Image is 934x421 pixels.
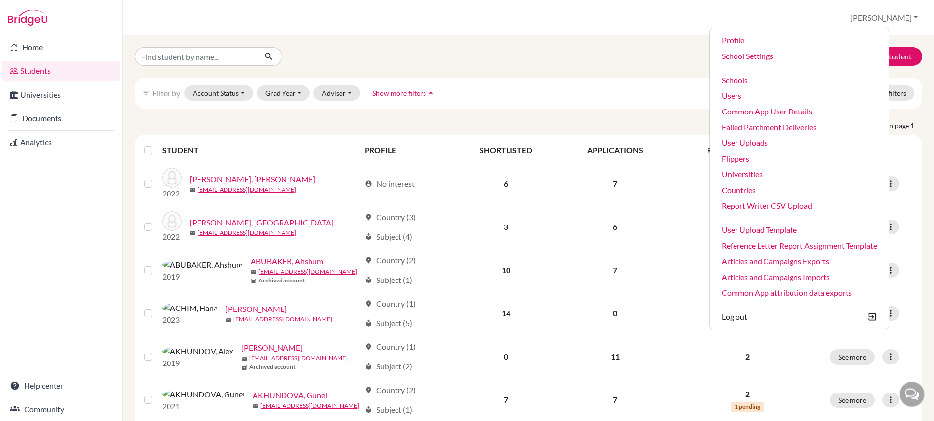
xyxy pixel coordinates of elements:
[559,139,671,162] th: APPLICATIONS
[162,211,182,231] img: ABOUL ENEIN, Haleema
[365,211,416,223] div: Country (3)
[142,89,150,97] i: filter_list
[365,300,372,308] span: location_on
[249,363,296,371] b: Archived account
[453,292,559,335] td: 14
[671,139,824,162] th: RECOMMENDATIONS
[2,399,120,419] a: Community
[257,85,310,101] button: Grad Year
[365,213,372,221] span: location_on
[677,258,818,270] p: 1
[365,180,372,188] span: account_circle
[2,133,120,152] a: Analytics
[190,173,315,185] a: [PERSON_NAME], [PERSON_NAME]
[365,178,415,190] div: No interest
[359,139,453,162] th: PROFILE
[233,315,332,324] a: [EMAIL_ADDRESS][DOMAIN_NAME]
[710,285,889,301] a: Common App attribution data exports
[241,342,303,354] a: [PERSON_NAME]
[365,363,372,370] span: local_library
[226,303,287,315] a: [PERSON_NAME]
[453,162,559,205] td: 6
[162,314,218,326] p: 2023
[162,302,218,314] img: ACHIM, Hana
[152,88,180,98] span: Filter by
[365,386,372,394] span: location_on
[162,389,245,400] img: AKHUNDOVA, Gunel
[731,402,764,412] span: 1 pending
[253,403,258,409] span: mail
[251,278,256,284] span: inventory_2
[190,217,334,228] a: [PERSON_NAME], [GEOGRAPHIC_DATA]
[365,404,412,416] div: Subject (1)
[710,222,889,238] a: User Upload Template
[710,238,889,253] a: Reference Letter Report Assignment Template
[858,120,922,131] span: students on page 1
[710,253,889,269] a: Articles and Campaigns Exports
[198,228,296,237] a: [EMAIL_ADDRESS][DOMAIN_NAME]
[830,349,875,365] button: See more
[2,376,120,395] a: Help center
[710,182,889,198] a: Countries
[365,274,412,286] div: Subject (1)
[710,269,889,285] a: Articles and Campaigns Imports
[372,89,426,97] span: Show more filters
[365,233,372,241] span: local_library
[365,343,372,351] span: location_on
[135,47,256,66] input: Find student by name...
[313,85,360,101] button: Advisor
[677,388,818,400] p: 2
[2,85,120,105] a: Universities
[559,335,671,378] td: 11
[249,354,348,363] a: [EMAIL_ADDRESS][DOMAIN_NAME]
[846,8,922,27] button: [PERSON_NAME]
[258,276,305,285] b: Archived account
[710,104,889,119] a: Common App User Details
[453,139,559,162] th: SHORTLISTED
[162,345,233,357] img: AKHUNDOV, Alex
[365,384,416,396] div: Country (2)
[8,10,47,26] img: Bridge-U
[226,317,231,323] span: mail
[710,88,889,104] a: Users
[453,249,559,292] td: 10
[162,188,182,199] p: 2022
[253,390,327,401] a: AKHUNDOVA, Gunel
[710,135,889,151] a: User Uploads
[426,88,436,98] i: arrow_drop_up
[190,187,196,193] span: mail
[453,205,559,249] td: 3
[365,298,416,309] div: Country (1)
[162,400,245,412] p: 2021
[364,85,444,101] button: Show more filtersarrow_drop_up
[184,85,253,101] button: Account Status
[559,162,671,205] td: 7
[710,198,889,214] a: Report Writer CSV Upload
[162,357,233,369] p: 2019
[710,167,889,182] a: Universities
[677,308,818,319] p: 0
[365,341,416,353] div: Country (1)
[365,319,372,327] span: local_library
[162,139,359,162] th: STUDENT
[2,61,120,81] a: Students
[198,185,296,194] a: [EMAIL_ADDRESS][DOMAIN_NAME]
[251,255,323,267] a: ABUBAKER, Ahshum
[677,178,818,190] p: 0
[453,335,559,378] td: 0
[365,256,372,264] span: location_on
[710,32,889,48] a: Profile
[162,271,243,282] p: 2019
[258,267,357,276] a: [EMAIL_ADDRESS][DOMAIN_NAME]
[677,351,818,363] p: 2
[365,406,372,414] span: local_library
[251,269,256,275] span: mail
[830,393,875,408] button: See more
[710,309,889,325] button: Log out
[559,249,671,292] td: 7
[710,119,889,135] a: Failed Parchment Deliveries
[365,317,412,329] div: Subject (5)
[241,356,247,362] span: mail
[559,292,671,335] td: 0
[260,401,359,410] a: [EMAIL_ADDRESS][DOMAIN_NAME]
